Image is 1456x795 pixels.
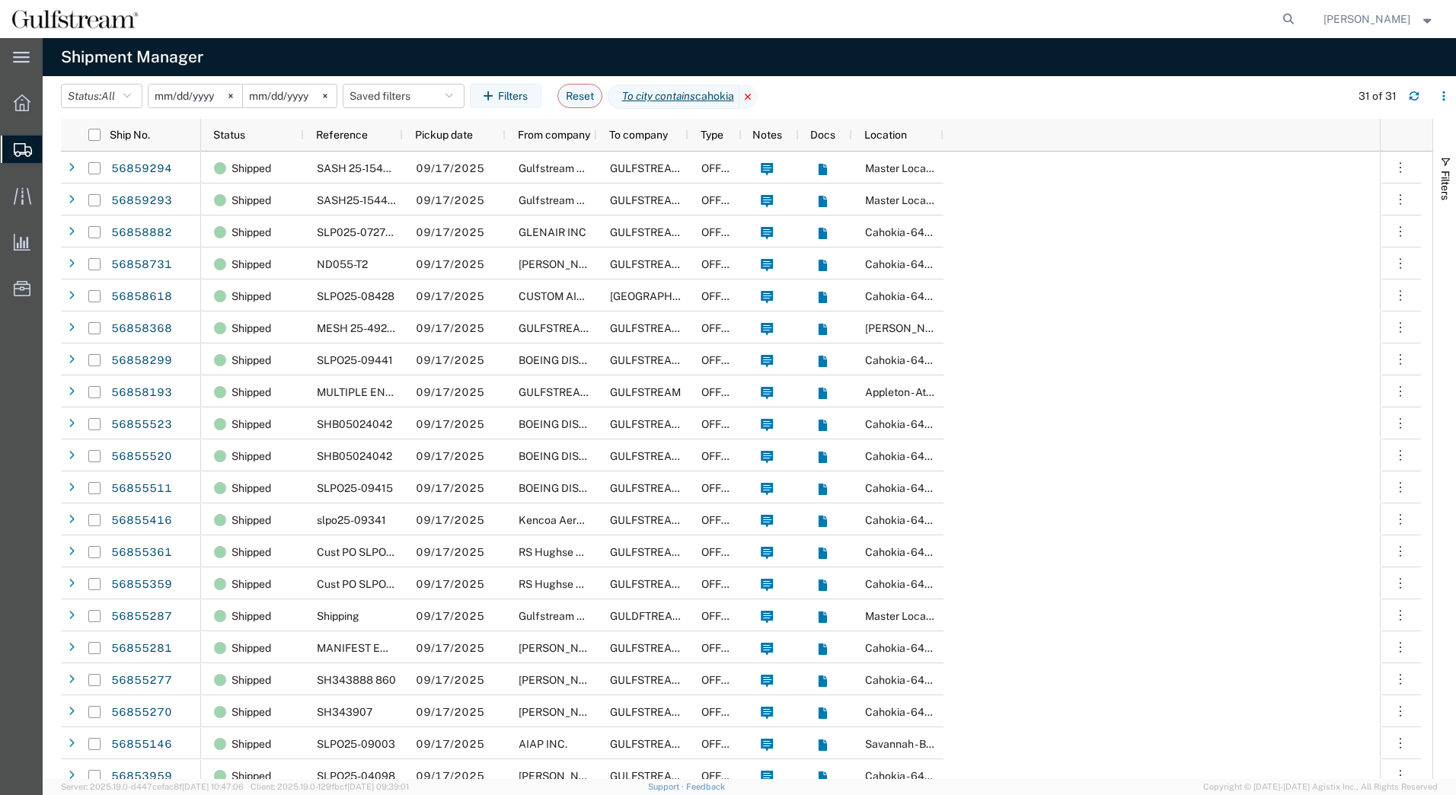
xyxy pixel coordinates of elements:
[610,194,825,206] span: GULFSTREAM AEROSPACE CORPORATION
[347,782,409,791] span: [DATE] 09:39:01
[470,84,541,108] button: Filters
[865,770,1027,782] span: Cahokia - 6400 Curtiss
[609,129,668,141] span: To company
[701,258,746,270] span: OFFLINE
[864,129,907,141] span: Location
[519,770,656,782] span: ROSEN AVIATION
[701,386,746,398] span: OFFLINE
[317,674,396,686] span: SH343888 860
[610,706,799,718] span: GULFSTREAM AEROSPACE CAHOKIA
[416,738,484,750] span: 09/17/2025
[519,194,658,206] span: Gulfstream Aerospace Corp.
[110,765,173,789] a: 56853959
[701,578,746,590] span: OFFLINE
[519,226,586,238] span: GLENAIR INC
[182,782,244,791] span: [DATE] 10:47:06
[231,280,271,312] span: Shipped
[701,129,723,141] span: Type
[110,637,173,661] a: 56855281
[610,674,799,686] span: GULFSTREAM AEROSPACE CAHOKIA
[519,482,634,494] span: BOEING DISTRIBUTION
[610,738,780,750] span: GULFSTREAM AEROSPACE CORP.
[519,706,668,718] span: Edwards Interiors Inc.
[865,738,948,750] span: Savannah - Bldg J
[317,514,386,526] span: slpo25-09341
[865,354,1027,366] span: Cahokia - 6400 Curtiss
[317,482,393,494] span: SLPO25-09415
[865,386,953,398] span: Appleton - Atlantis
[610,322,707,334] span: GULFSTREAM - CPS
[416,226,484,238] span: 09/17/2025
[110,253,173,277] a: 56858731
[701,322,746,334] span: OFFLINE
[416,610,484,622] span: 09/17/2025
[416,770,484,782] span: 09/17/2025
[701,706,746,718] span: OFFLINE
[701,354,746,366] span: OFFLINE
[416,386,484,398] span: 09/17/2025
[519,578,607,590] span: RS Hughse Co Inc
[701,290,746,302] span: OFFLINE
[416,450,484,462] span: 09/17/2025
[416,514,484,526] span: 09/17/2025
[865,322,952,334] span: Van Nuys
[608,85,739,109] span: To city contains cahokia
[110,413,173,437] a: 56855523
[1439,171,1451,200] span: Filters
[865,162,944,174] span: Master Location
[519,418,634,430] span: BOEING DISTRIBUTION
[610,226,704,238] span: GULFSTREAM CPS
[343,84,465,108] button: Saved filters
[701,482,746,494] span: OFFLINE
[110,349,173,373] a: 56858299
[231,664,271,696] span: Shipped
[231,248,271,280] span: Shipped
[701,226,746,238] span: OFFLINE
[416,642,484,654] span: 09/17/2025
[317,162,402,174] span: SASH 25-154377
[519,258,605,270] span: Owen Bowers
[519,450,634,462] span: BOEING DISTRIBUTION
[317,546,436,558] span: Cust PO SLPO25-08870
[519,546,607,558] span: RS Hughse Co Inc
[610,482,707,494] span: GULFSTREAM -CPS
[416,322,484,334] span: 09/17/2025
[1323,10,1435,28] button: [PERSON_NAME]
[231,536,271,568] span: Shipped
[865,258,1027,270] span: Cahokia - 6400 Curtiss
[865,514,1027,526] span: Cahokia - 6400 Curtiss
[317,450,392,462] span: SHB05024042
[416,578,484,590] span: 09/17/2025
[416,674,484,686] span: 09/17/2025
[317,770,395,782] span: SLPO25-04098
[519,514,634,526] span: Kencoa Aerospace LLC
[231,184,271,216] span: Shipped
[317,578,437,590] span: Cust PO SLPO25-09030
[317,738,395,750] span: SLPO25-09003
[557,84,602,108] button: Reset
[416,162,484,174] span: 09/17/2025
[701,610,746,622] span: OFFLINE
[101,90,115,102] span: All
[231,408,271,440] span: Shipped
[110,129,150,141] span: Ship No.
[231,600,271,632] span: Shipped
[865,450,1027,462] span: Cahokia - 6400 Curtiss
[231,312,271,344] span: Shipped
[243,85,337,107] input: Not set
[110,701,173,725] a: 56855270
[110,285,173,309] a: 56858618
[415,129,473,141] span: Pickup date
[231,376,271,408] span: Shipped
[110,157,173,181] a: 56859294
[701,770,746,782] span: OFFLINE
[1203,781,1438,793] span: Copyright © [DATE]-[DATE] Agistix Inc., All Rights Reserved
[865,482,1027,494] span: Cahokia - 6400 Curtiss
[648,782,686,791] a: Support
[231,696,271,728] span: Shipped
[701,514,746,526] span: OFFLINE
[519,610,678,622] span: Gulfstream Aerospace Corporati
[317,642,431,654] span: MANIFEST ENCLOSED
[610,162,825,174] span: GULFSTREAM AEROSPACE CORPORATION
[519,738,567,750] span: AIAP INC.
